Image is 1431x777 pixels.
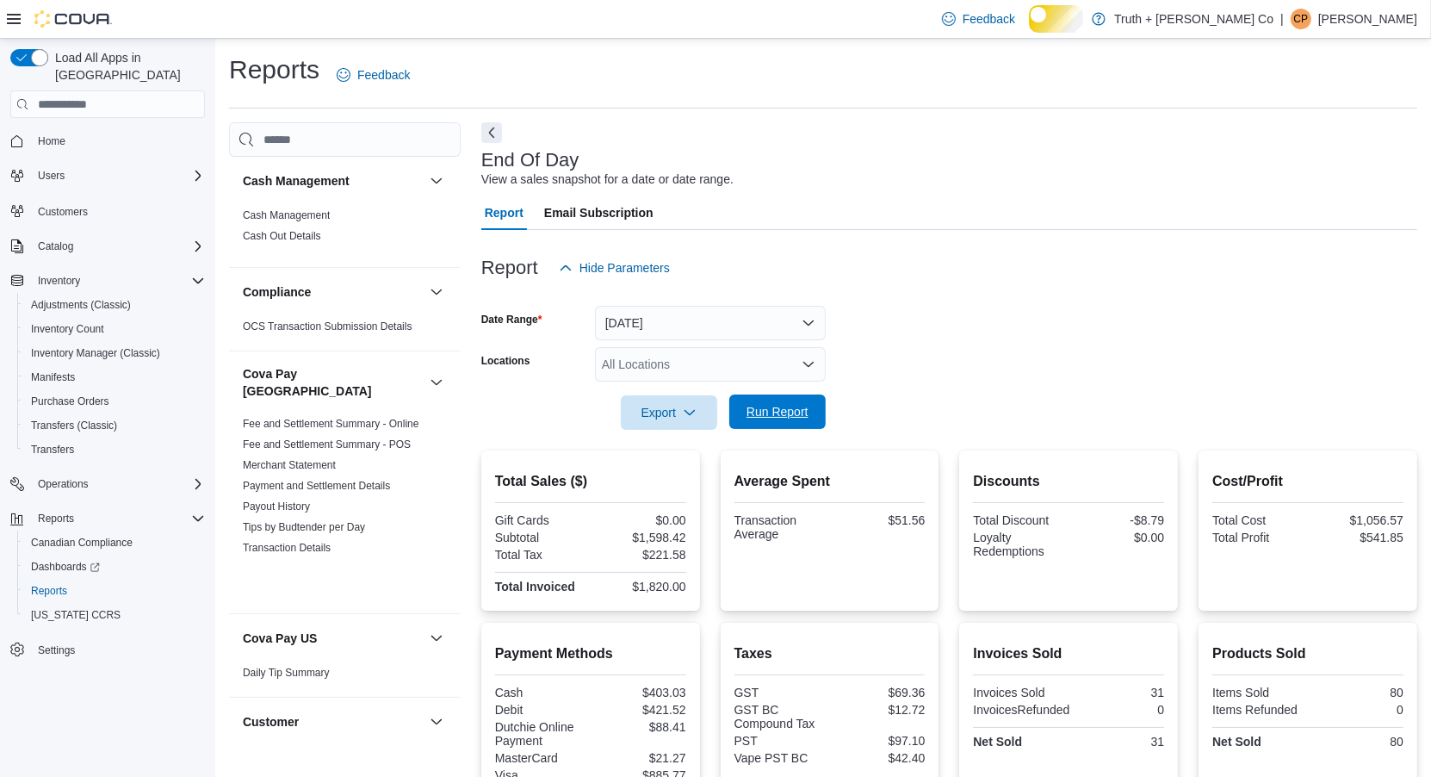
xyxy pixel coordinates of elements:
[17,555,212,579] a: Dashboards
[3,234,212,258] button: Catalog
[495,686,587,699] div: Cash
[31,584,67,598] span: Reports
[24,532,205,553] span: Canadian Compliance
[24,581,205,601] span: Reports
[833,513,925,527] div: $51.56
[31,165,205,186] span: Users
[38,512,74,525] span: Reports
[1212,471,1403,492] h2: Cost/Profit
[243,500,310,513] span: Payout History
[631,395,707,430] span: Export
[1072,686,1164,699] div: 31
[729,395,826,429] button: Run Report
[3,164,212,188] button: Users
[24,556,107,577] a: Dashboards
[38,239,73,253] span: Catalog
[31,508,81,529] button: Reports
[243,542,331,554] a: Transaction Details
[17,603,212,627] button: [US_STATE] CCRS
[38,169,65,183] span: Users
[17,317,212,341] button: Inventory Count
[243,209,330,221] a: Cash Management
[243,320,412,333] a: OCS Transaction Submission Details
[495,720,587,748] div: Dutchie Online Payment
[3,198,212,223] button: Customers
[243,320,412,333] span: OCS Transaction Submission Details
[734,513,827,541] div: Transaction Average
[243,172,423,190] button: Cash Management
[243,438,411,451] a: Fee and Settlement Summary - POS
[746,403,808,420] span: Run Report
[594,548,686,562] div: $221.58
[31,639,205,661] span: Settings
[243,365,423,400] button: Cova Pay [GEOGRAPHIC_DATA]
[973,735,1022,749] strong: Net Sold
[495,751,587,765] div: MasterCard
[802,357,815,371] button: Open list of options
[594,686,686,699] div: $403.03
[38,205,88,219] span: Customers
[243,417,419,431] span: Fee and Settlement Summary - Online
[973,703,1069,717] div: InvoicesRefunded
[31,419,117,432] span: Transfers (Classic)
[31,270,205,291] span: Inventory
[31,508,205,529] span: Reports
[481,313,542,326] label: Date Range
[38,477,89,491] span: Operations
[734,643,926,664] h2: Taxes
[1212,643,1403,664] h2: Products Sold
[833,686,925,699] div: $69.36
[24,605,127,625] a: [US_STATE] CCRS
[1311,531,1403,544] div: $541.85
[243,541,331,555] span: Transaction Details
[1311,735,1403,749] div: 80
[495,471,686,492] h2: Total Sales ($)
[594,751,686,765] div: $21.27
[243,666,330,680] span: Daily Tip Summary
[24,295,138,315] a: Adjustments (Classic)
[552,251,677,285] button: Hide Parameters
[38,134,65,148] span: Home
[495,513,587,527] div: Gift Cards
[31,346,160,360] span: Inventory Manager (Classic)
[1280,9,1284,29] p: |
[243,172,350,190] h3: Cash Management
[31,236,205,257] span: Catalog
[243,230,321,242] a: Cash Out Details
[24,391,205,412] span: Purchase Orders
[243,418,419,430] a: Fee and Settlement Summary - Online
[495,548,587,562] div: Total Tax
[243,713,423,730] button: Customer
[594,703,686,717] div: $421.52
[973,471,1164,492] h2: Discounts
[17,341,212,365] button: Inventory Manager (Classic)
[973,686,1065,699] div: Invoices Sold
[594,531,686,544] div: $1,598.42
[243,713,299,730] h3: Customer
[31,474,205,494] span: Operations
[833,751,925,765] div: $42.40
[1318,9,1417,29] p: [PERSON_NAME]
[1311,703,1403,717] div: 0
[229,316,461,351] div: Compliance
[229,205,461,267] div: Cash Management
[243,667,330,679] a: Daily Tip Summary
[243,458,336,472] span: Merchant Statement
[24,556,205,577] span: Dashboards
[1072,531,1164,544] div: $0.00
[734,751,827,765] div: Vape PST BC
[3,637,212,662] button: Settings
[734,686,827,699] div: GST
[24,367,82,388] a: Manifests
[48,49,205,84] span: Load All Apps in [GEOGRAPHIC_DATA]
[595,306,826,340] button: [DATE]
[31,298,131,312] span: Adjustments (Classic)
[495,643,686,664] h2: Payment Methods
[24,391,116,412] a: Purchase Orders
[426,171,447,191] button: Cash Management
[243,630,317,647] h3: Cova Pay US
[481,354,530,368] label: Locations
[31,202,95,222] a: Customers
[544,196,654,230] span: Email Subscription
